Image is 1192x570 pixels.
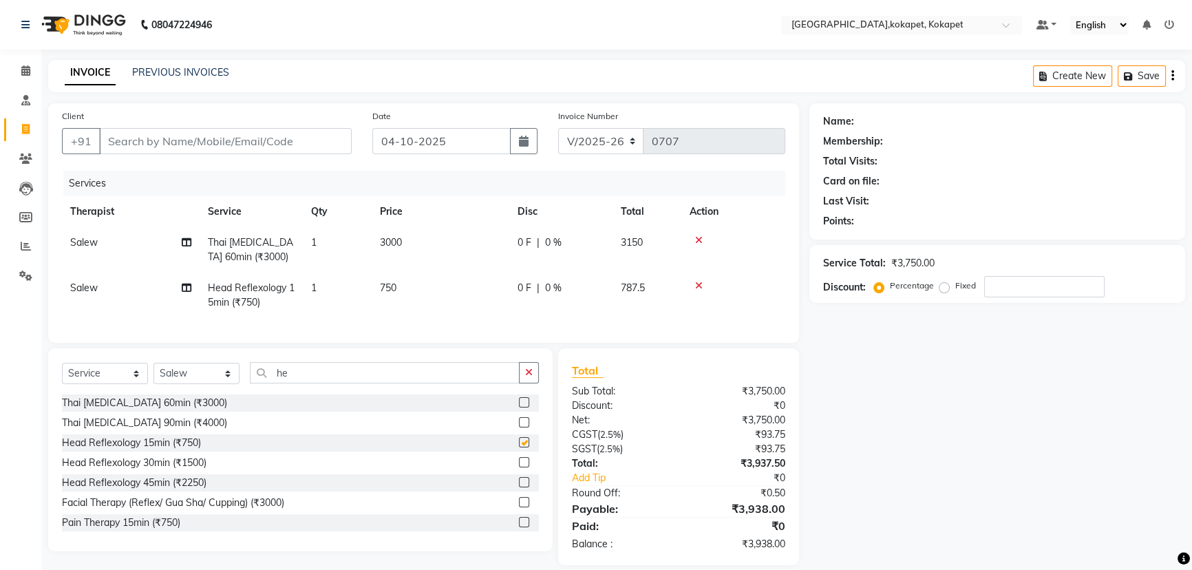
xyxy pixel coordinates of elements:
[679,537,796,551] div: ₹3,938.00
[62,456,206,470] div: Head Reflexology 30min (₹1500)
[545,235,562,250] span: 0 %
[823,154,877,169] div: Total Visits:
[518,281,531,295] span: 0 F
[572,428,597,441] span: CGST
[679,518,796,534] div: ₹0
[62,396,227,410] div: Thai [MEDICAL_DATA] 60min (₹3000)
[151,6,212,44] b: 08047224946
[621,282,645,294] span: 787.5
[562,486,679,500] div: Round Off:
[823,174,880,189] div: Card on file:
[250,362,520,383] input: Search or Scan
[132,66,229,78] a: PREVIOUS INVOICES
[955,279,976,292] label: Fixed
[562,427,679,442] div: ( )
[303,196,372,227] th: Qty
[372,196,509,227] th: Price
[562,399,679,413] div: Discount:
[65,61,116,85] a: INVOICE
[380,236,402,249] span: 3000
[62,516,180,530] div: Pain Therapy 15min (₹750)
[562,413,679,427] div: Net:
[35,6,129,44] img: logo
[509,196,613,227] th: Disc
[380,282,396,294] span: 750
[62,436,201,450] div: Head Reflexology 15min (₹750)
[681,196,785,227] th: Action
[62,416,227,430] div: Thai [MEDICAL_DATA] 90min (₹4000)
[63,171,796,196] div: Services
[562,442,679,456] div: ( )
[70,282,98,294] span: Salew
[679,456,796,471] div: ₹3,937.50
[572,443,597,455] span: SGST
[600,429,621,440] span: 2.5%
[562,471,699,485] a: Add Tip
[613,196,681,227] th: Total
[99,128,352,154] input: Search by Name/Mobile/Email/Code
[698,471,796,485] div: ₹0
[679,442,796,456] div: ₹93.75
[518,235,531,250] span: 0 F
[62,110,84,123] label: Client
[537,281,540,295] span: |
[62,476,206,490] div: Head Reflexology 45min (₹2250)
[562,500,679,517] div: Payable:
[1033,65,1112,87] button: Create New
[558,110,618,123] label: Invoice Number
[823,214,854,229] div: Points:
[823,256,886,271] div: Service Total:
[70,236,98,249] span: Salew
[62,128,100,154] button: +91
[562,537,679,551] div: Balance :
[679,399,796,413] div: ₹0
[200,196,303,227] th: Service
[311,282,317,294] span: 1
[679,486,796,500] div: ₹0.50
[1118,65,1166,87] button: Save
[562,456,679,471] div: Total:
[562,384,679,399] div: Sub Total:
[311,236,317,249] span: 1
[572,363,604,378] span: Total
[208,236,293,263] span: Thai [MEDICAL_DATA] 60min (₹3000)
[208,282,295,308] span: Head Reflexology 15min (₹750)
[62,196,200,227] th: Therapist
[679,500,796,517] div: ₹3,938.00
[599,443,620,454] span: 2.5%
[372,110,391,123] label: Date
[890,279,934,292] label: Percentage
[679,384,796,399] div: ₹3,750.00
[823,114,854,129] div: Name:
[62,496,284,510] div: Facial Therapy (Reflex/ Gua Sha/ Cupping) (₹3000)
[679,413,796,427] div: ₹3,750.00
[823,134,883,149] div: Membership:
[891,256,935,271] div: ₹3,750.00
[545,281,562,295] span: 0 %
[823,280,866,295] div: Discount:
[537,235,540,250] span: |
[562,518,679,534] div: Paid:
[823,194,869,209] div: Last Visit:
[679,427,796,442] div: ₹93.75
[621,236,643,249] span: 3150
